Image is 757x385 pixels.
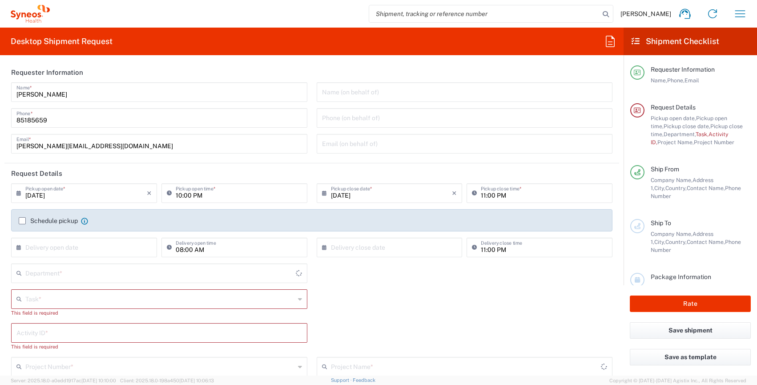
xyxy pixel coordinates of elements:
span: Pickup open date, [651,115,696,122]
i: × [452,186,457,200]
span: [DATE] 10:10:00 [81,378,116,383]
a: Support [331,377,353,383]
span: Company Name, [651,177,693,183]
span: Client: 2025.18.0-198a450 [120,378,214,383]
span: City, [654,239,665,245]
span: Contact Name, [687,239,725,245]
div: This field is required [11,309,307,317]
span: Ship From [651,166,679,173]
span: Name, [651,77,667,84]
button: Rate [630,296,751,312]
span: [DATE] 10:06:13 [179,378,214,383]
h2: Request Details [11,169,62,178]
i: × [147,186,152,200]
span: Server: 2025.18.0-a0edd1917ac [11,378,116,383]
span: Copyright © [DATE]-[DATE] Agistix Inc., All Rights Reserved [609,377,746,385]
span: Phone, [667,77,685,84]
span: Project Number [694,139,734,146]
span: Package 1: [651,284,673,299]
span: City, [654,185,665,191]
span: Email [685,77,699,84]
div: This field is required [11,343,307,351]
span: Country, [665,185,687,191]
h2: Requester Information [11,68,83,77]
span: Pickup close date, [664,123,710,130]
span: Country, [665,239,687,245]
button: Save as template [630,349,751,365]
button: Save shipment [630,322,751,339]
span: Contact Name, [687,185,725,191]
a: Feedback [353,377,375,383]
span: Requester Information [651,66,715,73]
h2: Desktop Shipment Request [11,36,113,47]
input: Shipment, tracking or reference number [369,5,600,22]
h2: Shipment Checklist [632,36,719,47]
span: Company Name, [651,231,693,237]
label: Schedule pickup [19,217,78,224]
span: [PERSON_NAME] [620,10,671,18]
span: Task, [696,131,709,138]
span: Project Name, [657,139,694,146]
span: Ship To [651,219,671,227]
span: Department, [664,131,696,138]
span: Package Information [651,273,711,280]
span: Request Details [651,104,696,111]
